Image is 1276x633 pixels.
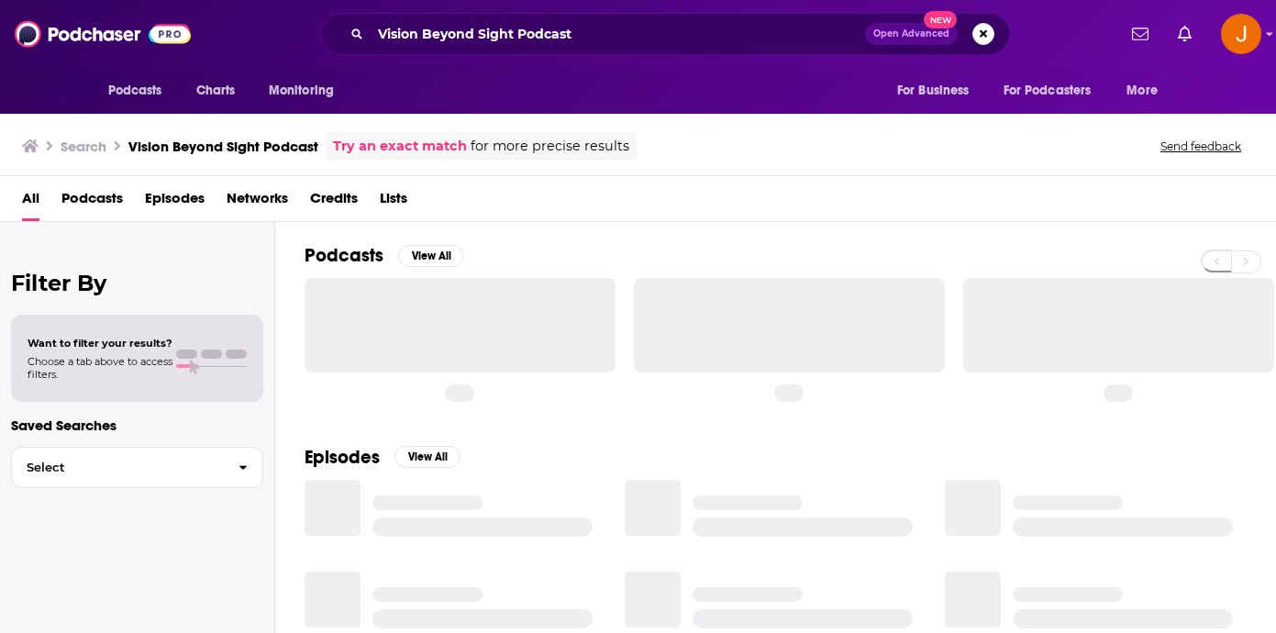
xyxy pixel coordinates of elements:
[1155,139,1247,154] button: Send feedback
[897,78,970,104] span: For Business
[310,183,358,221] a: Credits
[28,337,172,350] span: Want to filter your results?
[28,355,172,381] span: Choose a tab above to access filters.
[61,138,106,155] h3: Search
[305,244,464,267] a: PodcastsView All
[227,183,288,221] a: Networks
[1114,73,1181,108] button: open menu
[394,446,460,468] button: View All
[22,183,39,221] a: All
[333,136,467,157] a: Try an exact match
[15,17,191,51] img: Podchaser - Follow, Share and Rate Podcasts
[12,461,224,473] span: Select
[1221,14,1261,54] button: Show profile menu
[269,78,334,104] span: Monitoring
[196,78,236,104] span: Charts
[924,11,957,28] span: New
[305,446,460,469] a: EpisodesView All
[1221,14,1261,54] img: User Profile
[184,73,247,108] a: Charts
[11,447,263,488] button: Select
[873,29,949,39] span: Open Advanced
[145,183,205,221] a: Episodes
[256,73,358,108] button: open menu
[1171,18,1199,50] a: Show notifications dropdown
[865,23,958,45] button: Open AdvancedNew
[11,270,263,296] h2: Filter By
[11,416,263,434] p: Saved Searches
[305,446,380,469] h2: Episodes
[398,245,464,267] button: View All
[884,73,993,108] button: open menu
[1126,78,1158,104] span: More
[108,78,162,104] span: Podcasts
[128,138,318,155] h3: Vision Beyond Sight Podcast
[380,183,407,221] a: Lists
[471,136,629,157] span: for more precise results
[1125,18,1156,50] a: Show notifications dropdown
[1004,78,1092,104] span: For Podcasters
[371,19,865,49] input: Search podcasts, credits, & more...
[992,73,1118,108] button: open menu
[305,244,383,267] h2: Podcasts
[1221,14,1261,54] span: Logged in as justine87181
[61,183,123,221] a: Podcasts
[95,73,186,108] button: open menu
[320,13,1010,55] div: Search podcasts, credits, & more...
